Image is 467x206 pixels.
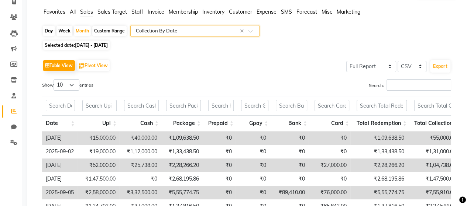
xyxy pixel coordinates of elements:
span: Forecast [296,8,317,15]
input: Search Bank [276,100,307,111]
input: Search Prepaid [208,100,234,111]
td: ₹0 [236,172,270,186]
td: ₹0 [236,158,270,172]
td: ₹1,33,438.50 [161,145,203,158]
td: [DATE] [42,131,78,145]
td: ₹2,68,195.86 [350,172,408,186]
td: ₹1,31,000.00 [408,145,460,158]
input: Search Package [166,100,201,111]
label: Search: [369,79,451,91]
span: Staff [131,8,143,15]
td: ₹2,58,000.00 [78,186,119,199]
td: ₹7,55,910.00 [408,186,460,199]
td: ₹2,28,266.20 [350,158,408,172]
span: Clear all [240,27,246,35]
span: Expense [257,8,277,15]
td: ₹0 [236,186,270,199]
input: Search Gpay [241,100,268,111]
img: pivot.png [79,63,85,69]
span: Sales Target [97,8,127,15]
td: ₹0 [270,131,309,145]
td: ₹0 [236,131,270,145]
td: ₹0 [236,145,270,158]
td: ₹0 [203,131,236,145]
input: Search Total Redemption [357,100,407,111]
td: ₹76,000.00 [309,186,350,199]
span: Selected date: [43,41,110,50]
td: ₹0 [309,131,350,145]
span: SMS [281,8,292,15]
span: Customer [229,8,252,15]
th: Upi: activate to sort column ascending [79,115,120,131]
div: Day [43,26,55,36]
th: Date: activate to sort column ascending [42,115,79,131]
td: ₹1,04,738.00 [408,158,460,172]
td: ₹1,12,000.00 [119,145,161,158]
th: Package: activate to sort column ascending [162,115,205,131]
td: ₹1,47,500.00 [78,172,119,186]
td: ₹15,000.00 [78,131,119,145]
td: ₹27,000.00 [309,158,350,172]
div: Custom Range [92,26,127,36]
td: [DATE] [42,158,78,172]
span: Inventory [202,8,224,15]
button: Export [430,60,450,73]
input: Search: [387,79,451,91]
td: ₹0 [270,145,309,158]
span: All [70,8,76,15]
td: ₹0 [203,186,236,199]
input: Search Cash [124,100,159,111]
th: Cash: activate to sort column ascending [120,115,162,131]
span: Misc [322,8,332,15]
td: ₹25,738.00 [119,158,161,172]
span: Marketing [337,8,360,15]
div: Month [74,26,91,36]
label: Show entries [42,79,93,91]
td: ₹0 [203,172,236,186]
input: Search Total Collection [414,100,459,111]
th: Bank: activate to sort column ascending [272,115,311,131]
button: Pivot View [77,60,110,71]
td: ₹19,000.00 [78,145,119,158]
td: ₹5,55,774.75 [161,186,203,199]
input: Search Date [46,100,75,111]
td: ₹0 [203,145,236,158]
td: ₹1,09,638.50 [350,131,408,145]
td: ₹40,000.00 [119,131,161,145]
td: [DATE] [42,172,78,186]
th: Card: activate to sort column ascending [311,115,353,131]
td: ₹1,09,638.50 [161,131,203,145]
input: Search Upi [82,100,117,111]
td: ₹55,000.00 [408,131,460,145]
th: Prepaid: activate to sort column ascending [205,115,237,131]
td: ₹1,47,500.00 [408,172,460,186]
span: Favorites [44,8,65,15]
input: Search Card [315,100,349,111]
td: ₹52,000.00 [78,158,119,172]
td: 2025-09-05 [42,186,78,199]
select: Showentries [54,79,79,91]
td: ₹0 [309,145,350,158]
td: ₹2,28,266.20 [161,158,203,172]
td: 2025-09-02 [42,145,78,158]
th: Total Redemption: activate to sort column ascending [353,115,411,131]
td: ₹1,33,438.50 [350,145,408,158]
div: Week [56,26,72,36]
td: ₹2,68,195.86 [161,172,203,186]
td: ₹5,55,774.75 [350,186,408,199]
td: ₹0 [270,172,309,186]
span: [DATE] - [DATE] [75,42,108,48]
td: ₹3,32,500.00 [119,186,161,199]
td: ₹0 [119,172,161,186]
td: ₹89,410.00 [270,186,309,199]
th: Total Collection: activate to sort column ascending [411,115,462,131]
span: Membership [169,8,198,15]
span: Sales [80,8,93,15]
td: ₹0 [203,158,236,172]
button: Table View [43,60,75,71]
span: Invoice [148,8,164,15]
th: Gpay: activate to sort column ascending [237,115,272,131]
td: ₹0 [309,172,350,186]
td: ₹0 [270,158,309,172]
